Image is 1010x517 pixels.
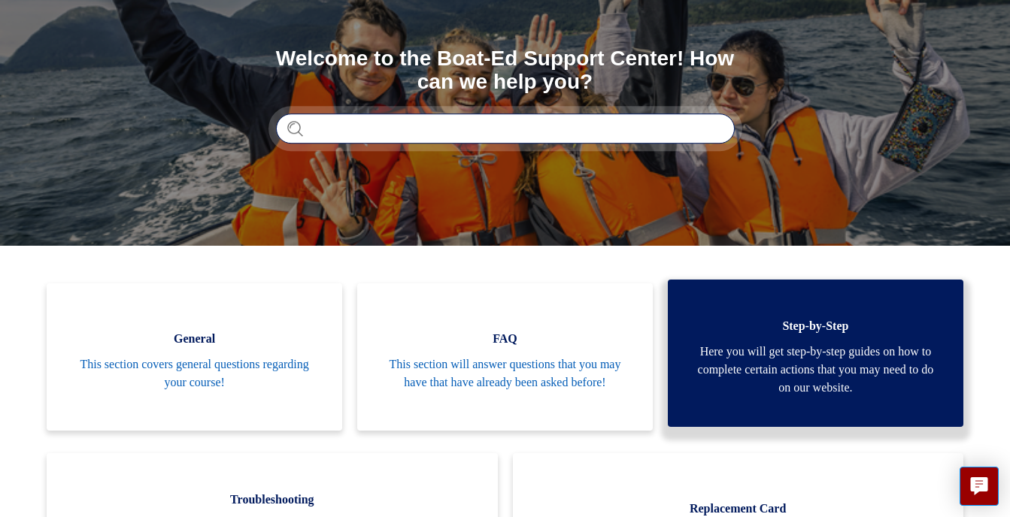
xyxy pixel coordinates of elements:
span: General [69,330,320,348]
a: Step-by-Step Here you will get step-by-step guides on how to complete certain actions that you ma... [668,280,963,427]
span: This section covers general questions regarding your course! [69,355,320,392]
span: Step-by-Step [690,317,941,335]
span: Here you will get step-by-step guides on how to complete certain actions that you may need to do ... [690,343,941,397]
input: Search [276,113,735,144]
span: This section will answer questions that you may have that have already been asked before! [380,355,630,392]
a: FAQ This section will answer questions that you may have that have already been asked before! [357,283,653,431]
h1: Welcome to the Boat-Ed Support Center! How can we help you? [276,47,735,94]
span: Troubleshooting [69,491,475,509]
span: FAQ [380,330,630,348]
a: General This section covers general questions regarding your course! [47,283,342,431]
button: Live chat [960,467,999,506]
